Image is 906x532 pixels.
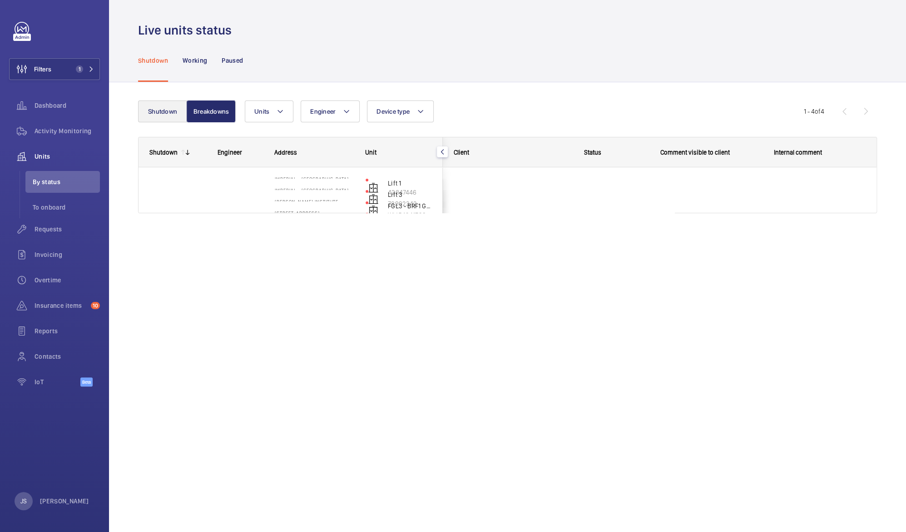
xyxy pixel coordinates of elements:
p: JS [20,497,27,506]
span: 1 - 4 4 [804,108,824,115]
p: [DATE] [150,211,206,222]
p: [STREET_ADDRESS] [275,210,354,216]
span: By status [33,177,100,186]
span: Internal comment [774,149,822,156]
h1: Live units status [138,22,237,39]
button: Engineer [301,100,360,122]
span: 10 [91,302,100,309]
span: Dashboard [35,101,100,110]
span: Comment visible to client [660,149,730,156]
button: Shutdown [138,100,187,122]
p: Lift 3 [388,190,431,199]
span: To onboard [33,203,100,212]
p: [DATE] [150,200,206,211]
span: IoT [35,377,80,386]
span: 1 [76,65,83,73]
button: Device type [367,100,434,122]
span: Filters [34,65,51,74]
span: Contacts [35,352,100,361]
span: Address [274,149,297,156]
span: Invoicing [35,250,100,259]
span: Engineer [310,108,336,115]
span: Units [254,108,269,115]
span: Requests [35,225,100,234]
span: Engineer [218,149,242,156]
button: Filters1 [9,58,100,80]
p: Shutdown [138,56,168,65]
button: Breakdowns [187,100,236,122]
div: Unit [365,149,432,156]
p: Lift 1 [388,179,431,188]
p: Paused [222,56,243,65]
p: [PERSON_NAME] [40,497,89,506]
span: Status [584,149,601,156]
div: Shutdown [149,149,178,156]
span: of [815,108,821,115]
p: Working [183,56,207,65]
span: Units [35,152,100,161]
span: Insurance items [35,301,87,310]
span: Device type [376,108,410,115]
p: FGL3 - BRF1 Goods Lift L/H [388,201,431,211]
span: Client [454,149,469,156]
span: Beta [80,377,93,386]
p: [DATE] [150,189,206,199]
button: Units [245,100,293,122]
span: Overtime [35,276,100,285]
span: Activity Monitoring [35,126,100,136]
span: Reports [35,326,100,336]
p: [DATE] [150,177,206,188]
p: Passenger Lift [388,213,431,222]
